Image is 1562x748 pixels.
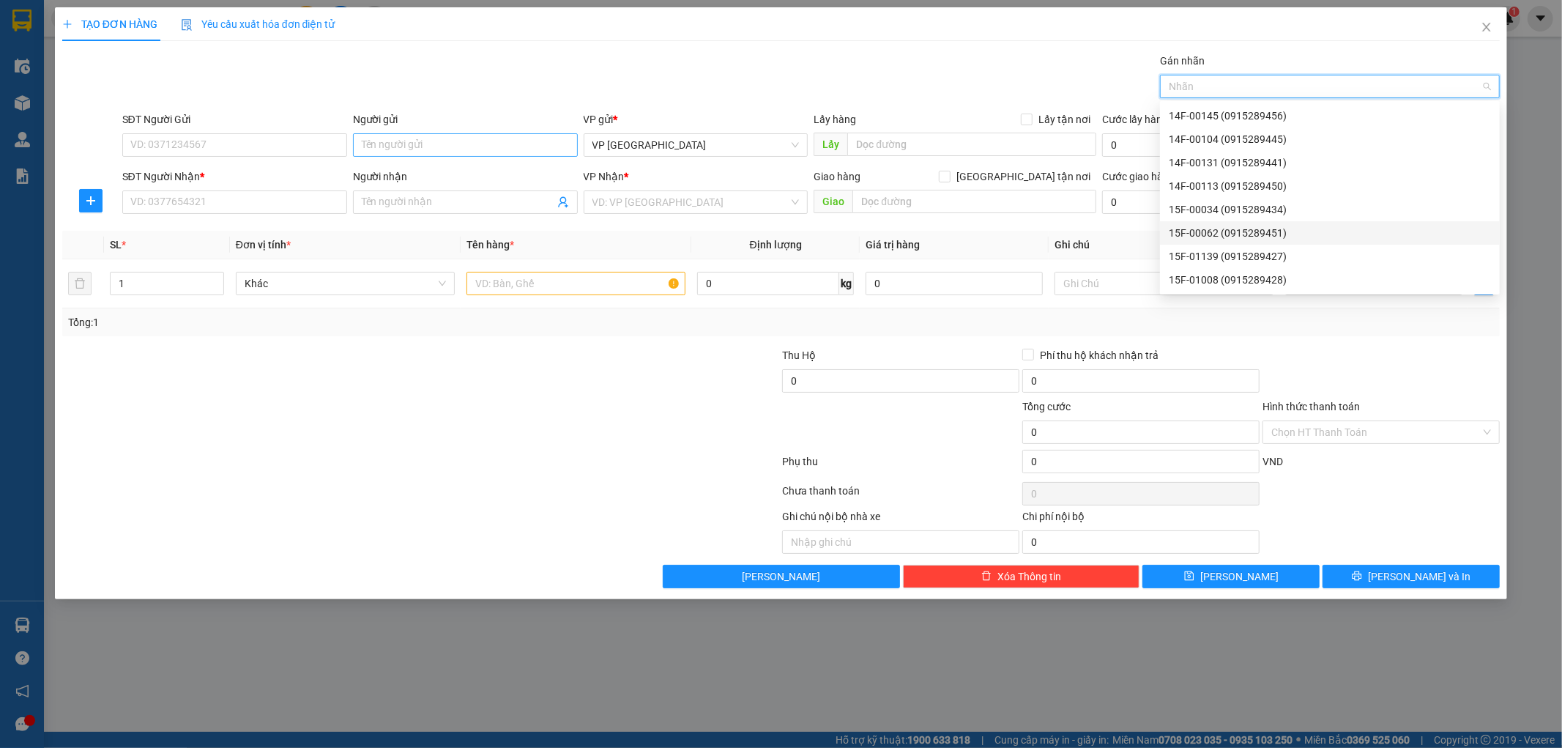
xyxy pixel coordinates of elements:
[1169,131,1491,147] div: 14F-00104 (0915289445)
[1169,178,1491,194] div: 14F-00113 (0915289450)
[1055,272,1273,295] input: Ghi Chú
[79,189,103,212] button: plus
[782,349,816,361] span: Thu Hộ
[997,569,1061,585] span: Xóa Thông tin
[1160,268,1500,292] div: 15F-01008 (0915289428)
[1049,231,1279,259] th: Ghi chú
[592,134,800,156] span: VP Mỹ Đình
[1169,225,1491,241] div: 15F-00062 (0915289451)
[1102,190,1269,214] input: Cước giao hàng
[981,571,992,582] span: delete
[122,111,347,127] div: SĐT Người Gửi
[781,453,1022,479] div: Phụ thu
[1033,111,1096,127] span: Lấy tận nơi
[742,569,820,585] span: [PERSON_NAME]
[1169,108,1491,124] div: 14F-00145 (0915289456)
[866,239,920,251] span: Giá trị hàng
[110,239,122,251] span: SL
[1323,565,1500,588] button: printer[PERSON_NAME] và In
[1481,21,1492,33] span: close
[1160,104,1500,127] div: 14F-00145 (0915289456)
[122,169,347,185] div: SĐT Người Nhận
[1160,151,1500,174] div: 14F-00131 (0915289441)
[1160,221,1500,245] div: 15F-00062 (0915289451)
[181,19,193,31] img: icon
[181,18,335,30] span: Yêu cầu xuất hóa đơn điện tử
[866,272,1043,295] input: 0
[814,190,852,213] span: Giao
[1160,55,1205,67] label: Gán nhãn
[1102,114,1168,125] label: Cước lấy hàng
[1466,7,1507,48] button: Close
[1169,155,1491,171] div: 14F-00131 (0915289441)
[1169,272,1491,288] div: 15F-01008 (0915289428)
[1160,127,1500,151] div: 14F-00104 (0915289445)
[62,18,157,30] span: TẠO ĐƠN HÀNG
[236,239,291,251] span: Đơn vị tính
[68,272,92,295] button: delete
[903,565,1140,588] button: deleteXóa Thông tin
[1034,347,1164,363] span: Phí thu hộ khách nhận trả
[782,508,1019,530] div: Ghi chú nội bộ nhà xe
[1262,401,1360,412] label: Hình thức thanh toán
[1022,508,1260,530] div: Chi phí nội bộ
[814,133,847,156] span: Lấy
[814,171,860,182] span: Giao hàng
[1160,174,1500,198] div: 14F-00113 (0915289450)
[353,111,578,127] div: Người gửi
[584,171,625,182] span: VP Nhận
[781,483,1022,508] div: Chưa thanh toán
[1160,198,1500,221] div: 15F-00034 (0915289434)
[951,169,1096,185] span: [GEOGRAPHIC_DATA] tận nơi
[1160,245,1500,268] div: 15F-01139 (0915289427)
[750,239,802,251] span: Định lượng
[839,272,854,295] span: kg
[1142,565,1320,588] button: save[PERSON_NAME]
[466,272,685,295] input: VD: Bàn, Ghế
[1200,569,1279,585] span: [PERSON_NAME]
[852,190,1096,213] input: Dọc đường
[1022,401,1071,412] span: Tổng cước
[1102,171,1175,182] label: Cước giao hàng
[62,19,72,29] span: plus
[1169,201,1491,218] div: 15F-00034 (0915289434)
[353,169,578,185] div: Người nhận
[557,196,569,208] span: user-add
[1169,248,1491,264] div: 15F-01139 (0915289427)
[1368,569,1470,585] span: [PERSON_NAME] và In
[814,114,856,125] span: Lấy hàng
[663,565,900,588] button: [PERSON_NAME]
[584,111,808,127] div: VP gửi
[1169,78,1172,95] input: Gán nhãn
[847,133,1096,156] input: Dọc đường
[1184,571,1194,582] span: save
[1352,571,1362,582] span: printer
[68,314,603,330] div: Tổng: 1
[782,530,1019,554] input: Nhập ghi chú
[245,273,446,295] span: Khác
[80,195,102,207] span: plus
[1262,456,1283,467] span: VND
[1102,133,1269,157] input: Cước lấy hàng
[466,239,514,251] span: Tên hàng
